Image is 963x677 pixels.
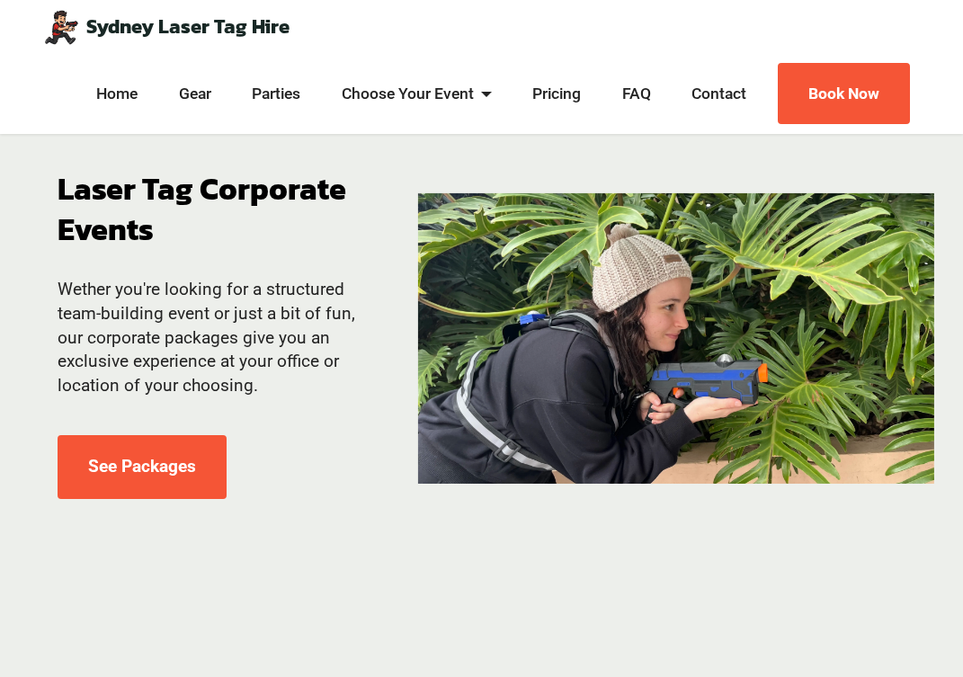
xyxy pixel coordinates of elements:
[43,9,79,45] img: Mobile Laser Tag Parties Sydney
[418,193,934,484] img: Laser Tag Team Building Sydney
[528,83,586,105] a: Pricing
[92,83,143,105] a: Home
[174,83,216,105] a: Gear
[247,83,306,105] a: Parties
[58,165,346,253] strong: Laser Tag Corporate Events
[778,63,910,125] a: Book Now
[58,435,227,499] a: See Packages
[617,83,655,105] a: FAQ
[86,17,290,37] a: Sydney Laser Tag Hire
[58,278,361,397] p: Wether you're looking for a structured team-building event or just a bit of fun, our corporate pa...
[336,83,496,105] a: Choose Your Event
[687,83,752,105] a: Contact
